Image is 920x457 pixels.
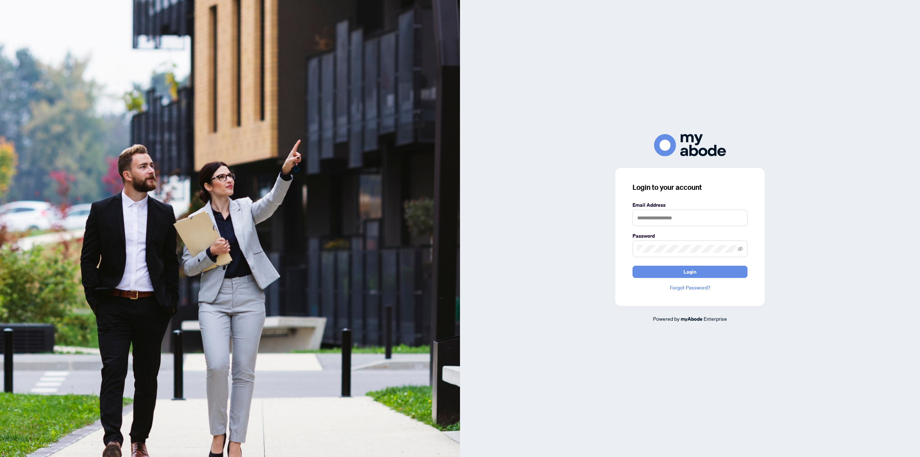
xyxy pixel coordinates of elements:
a: Forgot Password? [632,284,747,292]
span: Powered by [653,315,680,322]
h3: Login to your account [632,182,747,192]
span: Enterprise [704,315,727,322]
a: myAbode [681,315,703,323]
button: Login [632,266,747,278]
span: Login [684,266,696,278]
img: ma-logo [654,134,726,156]
label: Email Address [632,201,747,209]
span: eye-invisible [738,246,743,251]
label: Password [632,232,747,240]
